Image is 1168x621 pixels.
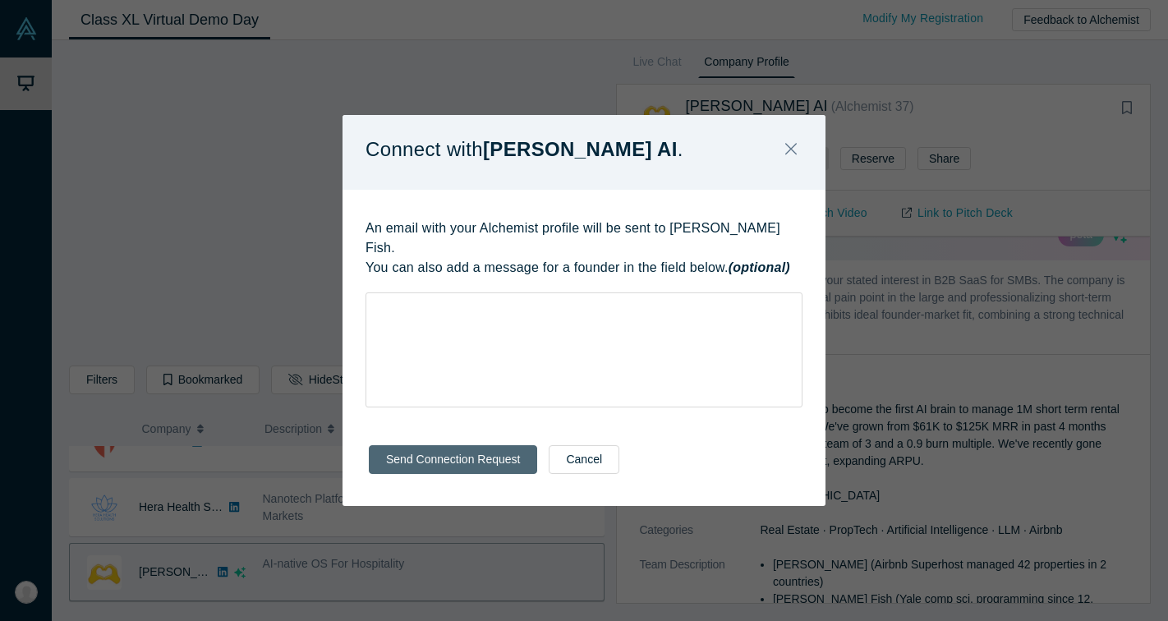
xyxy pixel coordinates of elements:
strong: (optional) [729,260,790,274]
p: Connect with . [366,132,683,167]
button: Close [774,132,808,168]
button: Cancel [549,445,619,474]
p: An email with your Alchemist profile will be sent to [PERSON_NAME] Fish. You can also add a messa... [366,218,802,278]
strong: [PERSON_NAME] AI [483,138,678,160]
button: Send Connection Request [369,445,537,474]
div: rdw-wrapper [366,292,802,407]
div: rdw-editor [377,298,792,315]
